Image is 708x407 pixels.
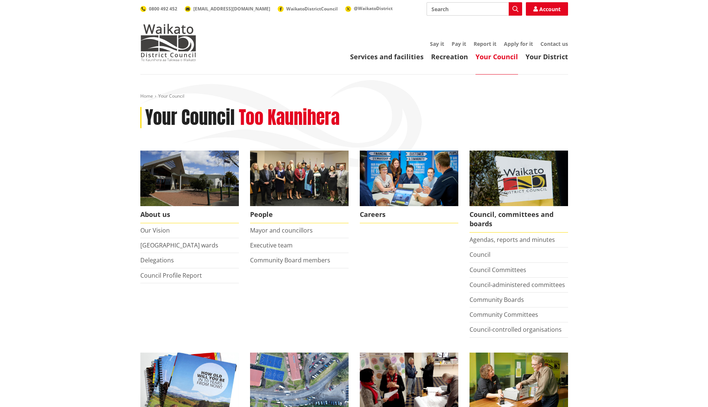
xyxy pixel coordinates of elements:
[470,206,568,233] span: Council, committees and boards
[239,107,340,129] h2: Too Kaunihera
[140,24,196,61] img: Waikato District Council - Te Kaunihera aa Takiwaa o Waikato
[470,281,565,289] a: Council-administered committees
[354,5,393,12] span: @WaikatoDistrict
[475,52,518,61] a: Your Council
[470,151,568,233] a: Waikato-District-Council-sign Council, committees and boards
[470,296,524,304] a: Community Boards
[474,40,496,47] a: Report it
[140,151,239,223] a: WDC Building 0015 About us
[278,6,338,12] a: WaikatoDistrictCouncil
[360,151,458,206] img: Office staff in meeting - Career page
[431,52,468,61] a: Recreation
[140,206,239,223] span: About us
[149,6,177,12] span: 0800 492 452
[185,6,270,12] a: [EMAIL_ADDRESS][DOMAIN_NAME]
[145,107,235,129] h1: Your Council
[140,226,170,234] a: Our Vision
[470,310,538,319] a: Community Committees
[430,40,444,47] a: Say it
[158,93,184,99] span: Your Council
[427,2,522,16] input: Search input
[140,241,218,249] a: [GEOGRAPHIC_DATA] wards
[526,2,568,16] a: Account
[470,151,568,206] img: Waikato-District-Council-sign
[140,6,177,12] a: 0800 492 452
[286,6,338,12] span: WaikatoDistrictCouncil
[504,40,533,47] a: Apply for it
[360,151,458,223] a: Careers
[540,40,568,47] a: Contact us
[250,241,293,249] a: Executive team
[250,226,313,234] a: Mayor and councillors
[140,93,568,100] nav: breadcrumb
[345,5,393,12] a: @WaikatoDistrict
[470,325,562,334] a: Council-controlled organisations
[525,52,568,61] a: Your District
[140,151,239,206] img: WDC Building 0015
[193,6,270,12] span: [EMAIL_ADDRESS][DOMAIN_NAME]
[470,236,555,244] a: Agendas, reports and minutes
[140,256,174,264] a: Delegations
[470,266,526,274] a: Council Committees
[250,256,330,264] a: Community Board members
[250,151,349,223] a: 2022 Council People
[250,151,349,206] img: 2022 Council
[140,93,153,99] a: Home
[360,206,458,223] span: Careers
[250,206,349,223] span: People
[350,52,424,61] a: Services and facilities
[452,40,466,47] a: Pay it
[470,250,490,259] a: Council
[140,271,202,280] a: Council Profile Report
